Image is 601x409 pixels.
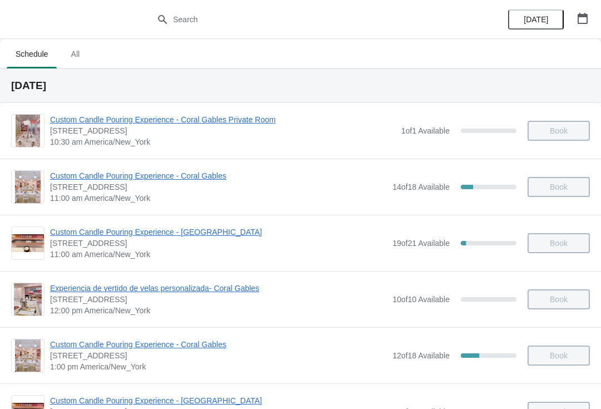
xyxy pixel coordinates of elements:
[50,170,387,181] span: Custom Candle Pouring Experience - Coral Gables
[11,80,590,91] h2: [DATE]
[50,238,387,249] span: [STREET_ADDRESS]
[50,249,387,260] span: 11:00 am America/New_York
[392,351,450,360] span: 12 of 18 Available
[50,226,387,238] span: Custom Candle Pouring Experience - [GEOGRAPHIC_DATA]
[50,181,387,193] span: [STREET_ADDRESS]
[61,44,89,64] span: All
[50,305,387,316] span: 12:00 pm America/New_York
[50,125,396,136] span: [STREET_ADDRESS]
[16,115,40,147] img: Custom Candle Pouring Experience - Coral Gables Private Room | 154 Giralda Avenue, Coral Gables, ...
[50,339,387,350] span: Custom Candle Pouring Experience - Coral Gables
[50,283,387,294] span: Experiencia de vertido de velas personalizada- Coral Gables
[14,283,42,316] img: Experiencia de vertido de velas personalizada- Coral Gables | 154 Giralda Avenue, Coral Gables, F...
[50,361,387,372] span: 1:00 pm America/New_York
[392,295,450,304] span: 10 of 10 Available
[50,114,396,125] span: Custom Candle Pouring Experience - Coral Gables Private Room
[173,9,451,29] input: Search
[524,15,548,24] span: [DATE]
[508,9,564,29] button: [DATE]
[50,350,387,361] span: [STREET_ADDRESS]
[50,193,387,204] span: 11:00 am America/New_York
[401,126,450,135] span: 1 of 1 Available
[392,239,450,248] span: 19 of 21 Available
[50,395,387,406] span: Custom Candle Pouring Experience - [GEOGRAPHIC_DATA]
[15,171,41,203] img: Custom Candle Pouring Experience - Coral Gables | 154 Giralda Avenue, Coral Gables, FL, USA | 11:...
[12,234,44,253] img: Custom Candle Pouring Experience - Fort Lauderdale | 914 East Las Olas Boulevard, Fort Lauderdale...
[15,339,41,372] img: Custom Candle Pouring Experience - Coral Gables | 154 Giralda Avenue, Coral Gables, FL, USA | 1:0...
[50,294,387,305] span: [STREET_ADDRESS]
[50,136,396,147] span: 10:30 am America/New_York
[392,183,450,191] span: 14 of 18 Available
[7,44,57,64] span: Schedule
